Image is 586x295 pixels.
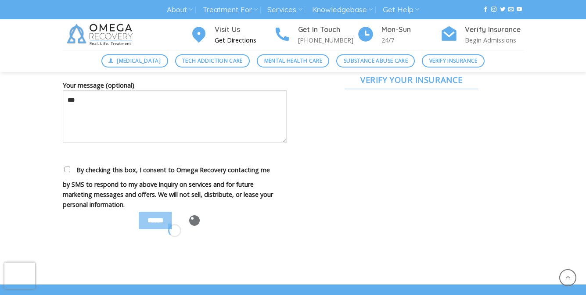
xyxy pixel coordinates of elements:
a: Treatment For [203,2,258,18]
span: Verify Insurance [429,57,478,65]
a: Get Help [383,2,419,18]
h4: Mon-Sun [381,24,440,36]
a: Verify Your Insurance [300,70,524,90]
a: Tech Addiction Care [175,54,250,68]
span: Tech Addiction Care [182,57,243,65]
a: Follow on Instagram [491,7,496,13]
a: Follow on Facebook [483,7,488,13]
input: By checking this box, I consent to Omega Recovery contacting me by SMS to respond to my above inq... [65,167,70,172]
a: Verify Insurance [422,54,485,68]
h4: Visit Us [215,24,273,36]
label: Your message (optional) [63,80,287,149]
a: Follow on Twitter [500,7,505,13]
span: [MEDICAL_DATA] [117,57,161,65]
a: Knowledgebase [312,2,373,18]
a: Get In Touch [PHONE_NUMBER] [273,24,357,46]
a: Send us an email [508,7,514,13]
a: [MEDICAL_DATA] [101,54,168,68]
h4: Get In Touch [298,24,357,36]
p: Begin Admissions [465,35,524,45]
a: Substance Abuse Care [336,54,415,68]
a: Go to top [559,269,576,286]
p: [PHONE_NUMBER] [298,35,357,45]
span: Verify Your Insurance [360,73,463,86]
span: By checking this box, I consent to Omega Recovery contacting me by SMS to respond to my above inq... [63,166,273,209]
span: Mental Health Care [264,57,322,65]
h4: Verify Insurance [465,24,524,36]
img: Omega Recovery [63,19,140,50]
textarea: Your message (optional) [63,90,287,143]
span: Substance Abuse Care [344,57,408,65]
p: 24/7 [381,35,440,45]
a: Services [267,2,302,18]
p: Get Directions [215,35,273,45]
iframe: reCAPTCHA [4,263,35,289]
a: Follow on YouTube [517,7,522,13]
a: About [167,2,193,18]
a: Visit Us Get Directions [190,24,273,46]
a: Verify Insurance Begin Admissions [440,24,524,46]
a: Mental Health Care [257,54,329,68]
